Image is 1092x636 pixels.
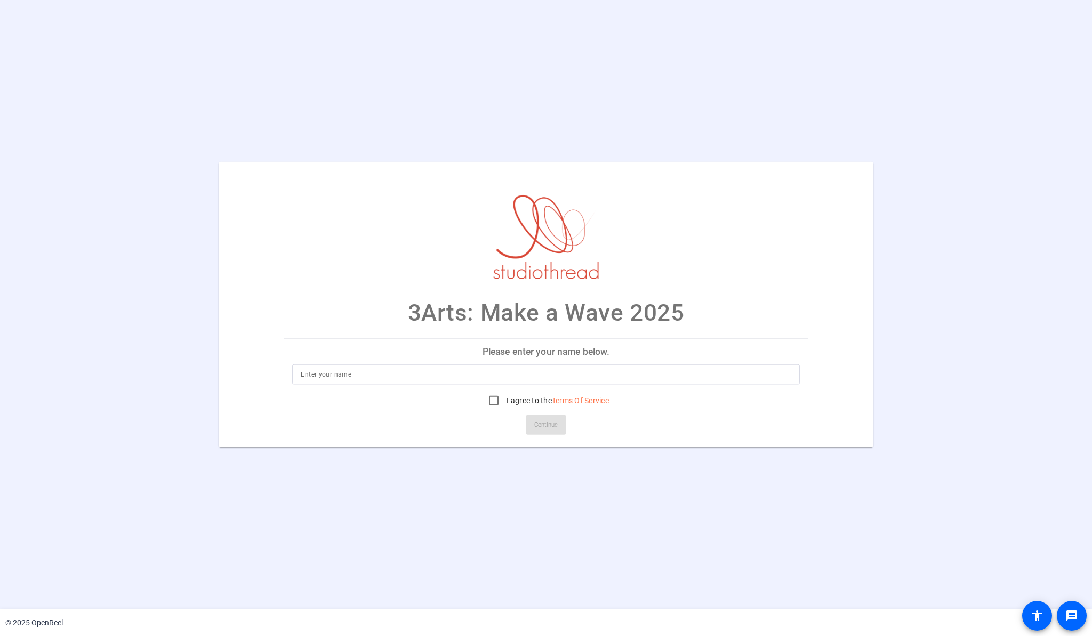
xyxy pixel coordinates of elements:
input: Enter your name [301,368,791,381]
div: © 2025 OpenReel [5,617,63,629]
mat-icon: accessibility [1031,609,1043,622]
p: 3Arts: Make a Wave 2025 [408,295,685,330]
label: I agree to the [504,395,609,406]
img: company-logo [493,173,599,279]
a: Terms Of Service [552,396,609,405]
p: Please enter your name below. [284,339,808,364]
mat-icon: message [1065,609,1078,622]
